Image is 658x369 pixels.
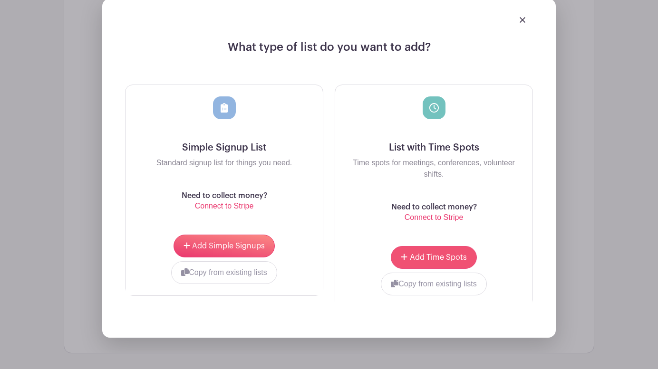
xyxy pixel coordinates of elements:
button: Copy from existing lists [171,261,277,284]
p: Connect to Stripe [391,212,477,223]
h5: List with Time Spots [343,142,525,153]
button: Copy from existing lists [381,273,487,295]
span: Add Simple Signups [192,242,265,250]
img: close_button-5f87c8562297e5c2d7936805f587ecaba9071eb48480494691a3f1689db116b3.svg [520,17,525,23]
h5: Simple Signup List [133,142,315,153]
a: Need to collect money? Connect to Stripe [391,203,477,223]
h4: What type of list do you want to add? [125,40,533,62]
button: Add Simple Signups [174,235,275,257]
p: Time spots for meetings, conferences, volunteer shifts. [343,157,525,180]
a: Need to collect money? Connect to Stripe [182,191,267,212]
p: Connect to Stripe [182,200,267,212]
h6: Need to collect money? [391,203,477,212]
span: Add Time Spots [410,254,467,261]
p: Standard signup list for things you need. [133,157,315,169]
button: Add Time Spots [391,246,476,269]
h6: Need to collect money? [182,191,267,200]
